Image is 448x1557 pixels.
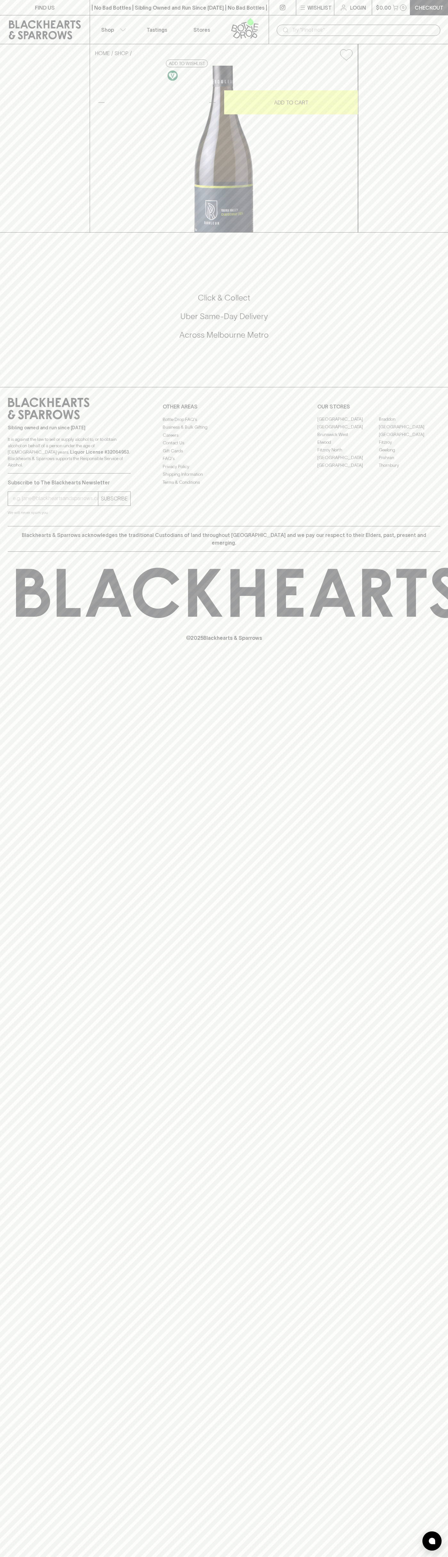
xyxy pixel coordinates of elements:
[179,15,224,44] a: Stores
[415,4,444,12] p: Checkout
[429,1538,435,1544] img: bubble-icon
[317,439,379,446] a: Elwood
[166,60,208,67] button: Add to wishlist
[115,50,128,56] a: SHOP
[379,439,440,446] a: Fitzroy
[8,436,131,468] p: It is against the law to sell or supply alcohol to, or to obtain alcohol on behalf of a person un...
[350,4,366,12] p: Login
[274,99,308,106] p: ADD TO CART
[317,416,379,423] a: [GEOGRAPHIC_DATA]
[98,492,130,506] button: SUBSCRIBE
[163,439,286,447] a: Contact Us
[379,416,440,423] a: Braddon
[163,424,286,431] a: Business & Bulk Gifting
[90,66,358,232] img: 39605.png
[95,50,110,56] a: HOME
[8,311,440,322] h5: Uber Same-Day Delivery
[166,69,179,82] a: Made without the use of any animal products.
[292,25,435,35] input: Try "Pinot noir"
[8,509,131,516] p: We will never spam you
[376,4,391,12] p: $0.00
[101,495,128,502] p: SUBSCRIBE
[101,26,114,34] p: Shop
[163,455,286,463] a: FAQ's
[8,267,440,374] div: Call to action block
[35,4,55,12] p: FIND US
[379,446,440,454] a: Geelong
[317,423,379,431] a: [GEOGRAPHIC_DATA]
[8,330,440,340] h5: Across Melbourne Metro
[8,292,440,303] h5: Click & Collect
[338,47,355,63] button: Add to wishlist
[8,479,131,486] p: Subscribe to The Blackhearts Newsletter
[163,463,286,470] a: Privacy Policy
[163,403,286,410] p: OTHER AREAS
[167,70,178,81] img: Vegan
[163,431,286,439] a: Careers
[134,15,179,44] a: Tastings
[70,449,129,455] strong: Liquor License #32064953
[379,431,440,439] a: [GEOGRAPHIC_DATA]
[163,478,286,486] a: Terms & Conditions
[317,446,379,454] a: Fitzroy North
[147,26,167,34] p: Tastings
[8,424,131,431] p: Sibling owned and run since [DATE]
[317,431,379,439] a: Brunswick West
[402,6,404,9] p: 0
[379,423,440,431] a: [GEOGRAPHIC_DATA]
[90,15,135,44] button: Shop
[163,471,286,478] a: Shipping Information
[317,403,440,410] p: OUR STORES
[12,531,436,547] p: Blackhearts & Sparrows acknowledges the traditional Custodians of land throughout [GEOGRAPHIC_DAT...
[379,454,440,462] a: Prahran
[163,416,286,423] a: Bottle Drop FAQ's
[163,447,286,455] a: Gift Cards
[307,4,332,12] p: Wishlist
[13,493,98,504] input: e.g. jane@blackheartsandsparrows.com.au
[317,454,379,462] a: [GEOGRAPHIC_DATA]
[317,462,379,469] a: [GEOGRAPHIC_DATA]
[193,26,210,34] p: Stores
[224,90,358,114] button: ADD TO CART
[379,462,440,469] a: Thornbury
